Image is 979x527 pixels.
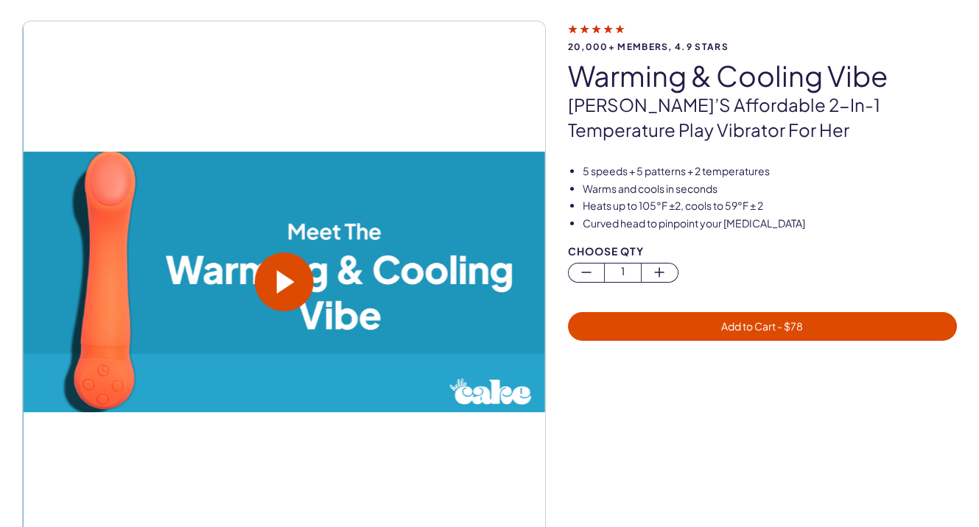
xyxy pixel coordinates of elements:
[568,246,957,257] div: Choose Qty
[721,319,803,333] span: Add to Cart
[583,164,957,179] li: 5 speeds + 5 patterns + 2 temperatures
[568,93,957,142] p: [PERSON_NAME]’s affordable 2-in-1 temperature play vibrator for her
[568,60,957,91] h1: Warming & Cooling Vibe
[568,312,957,341] button: Add to Cart - $78
[776,319,803,333] span: - $ 78
[583,182,957,197] li: Warms and cools in seconds
[583,216,957,231] li: Curved head to pinpoint your [MEDICAL_DATA]
[605,263,641,280] span: 1
[583,199,957,213] li: Heats up to 105°F ±2, cools to 59°F ± 2
[568,42,957,52] span: 20,000+ members, 4.9 stars
[568,22,957,52] a: 20,000+ members, 4.9 stars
